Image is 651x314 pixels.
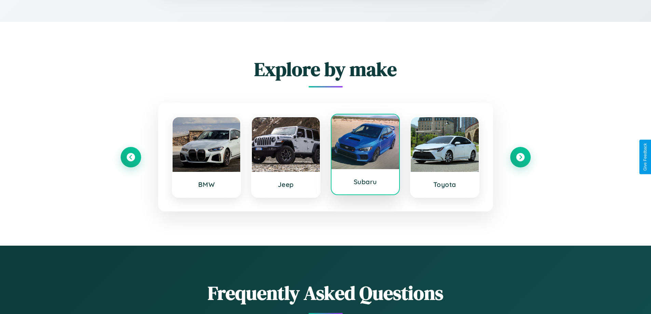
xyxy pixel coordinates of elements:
[121,56,531,82] h2: Explore by make
[179,180,234,189] h3: BMW
[418,180,472,189] h3: Toyota
[259,180,313,189] h3: Jeep
[121,280,531,306] h2: Frequently Asked Questions
[338,178,393,186] h3: Subaru
[643,143,648,171] div: Give Feedback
